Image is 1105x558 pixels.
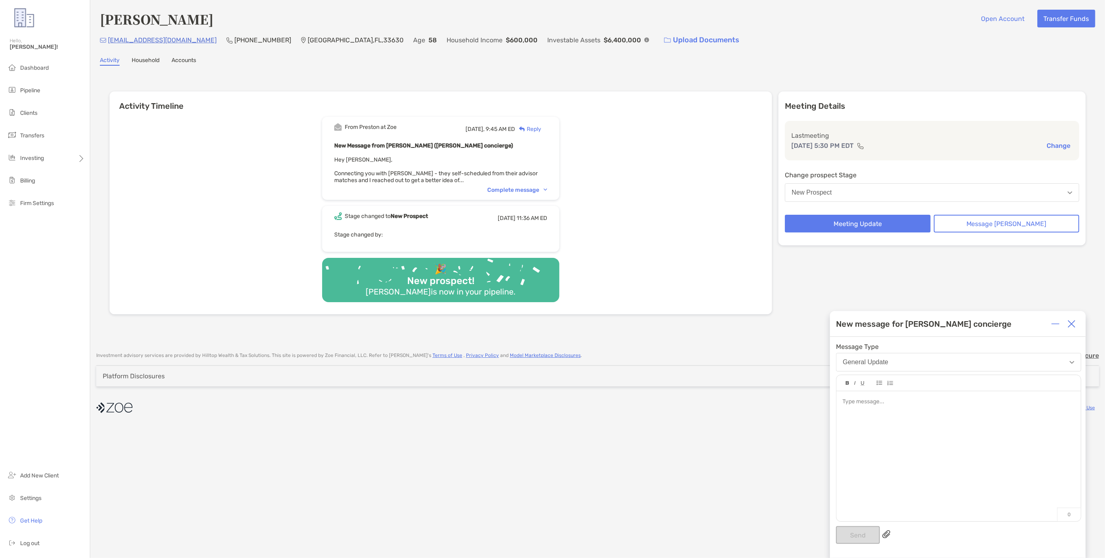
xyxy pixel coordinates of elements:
[836,343,1081,351] span: Message Type
[20,64,49,71] span: Dashboard
[857,143,864,149] img: communication type
[308,35,404,45] p: [GEOGRAPHIC_DATA] , FL , 33630
[447,35,503,45] p: Household Income
[547,35,600,45] p: Investable Assets
[7,538,17,548] img: logout icon
[882,530,890,538] img: paperclip attachments
[506,35,538,45] p: $600,000
[7,62,17,72] img: dashboard icon
[1068,191,1072,194] img: Open dropdown arrow
[103,372,165,380] div: Platform Disclosures
[887,381,893,386] img: Editor control icon
[322,258,559,295] img: Confetti
[519,127,525,132] img: Reply icon
[7,493,17,502] img: settings icon
[1037,10,1095,27] button: Transfer Funds
[20,177,35,184] span: Billing
[7,130,17,140] img: transfers icon
[466,126,484,133] span: [DATE],
[10,44,85,50] span: [PERSON_NAME]!
[1068,320,1076,328] img: Close
[7,108,17,117] img: clients icon
[20,517,42,524] span: Get Help
[604,35,641,45] p: $6,400,000
[664,37,671,43] img: button icon
[108,35,217,45] p: [EMAIL_ADDRESS][DOMAIN_NAME]
[7,198,17,207] img: firm-settings icon
[785,101,1079,111] p: Meeting Details
[659,31,745,49] a: Upload Documents
[20,495,41,502] span: Settings
[432,353,462,358] a: Terms of Use
[7,470,17,480] img: add_new_client icon
[1070,361,1074,364] img: Open dropdown arrow
[345,213,428,220] div: Stage changed to
[96,399,132,417] img: company logo
[487,187,547,193] div: Complete message
[172,57,196,66] a: Accounts
[20,200,54,207] span: Firm Settings
[846,381,849,385] img: Editor control icon
[334,230,547,240] p: Stage changed by:
[517,215,547,222] span: 11:36 AM ED
[486,126,515,133] span: 9:45 AM ED
[334,156,538,184] span: Hey [PERSON_NAME], Connecting you with [PERSON_NAME] - they self-scheduled from their advisor mat...
[7,153,17,162] img: investing icon
[877,381,882,385] img: Editor control icon
[785,183,1079,202] button: New Prospect
[785,215,931,232] button: Meeting Update
[391,213,428,220] b: New Prospect
[234,35,291,45] p: [PHONE_NUMBER]
[7,85,17,95] img: pipeline icon
[861,381,865,386] img: Editor control icon
[334,212,342,220] img: Event icon
[836,319,1012,329] div: New message for [PERSON_NAME] concierge
[428,35,437,45] p: 58
[20,540,39,547] span: Log out
[363,287,519,297] div: [PERSON_NAME] is now in your pipeline.
[110,91,772,111] h6: Activity Timeline
[544,189,547,191] img: Chevron icon
[1044,141,1073,150] button: Change
[100,10,213,28] h4: [PERSON_NAME]
[791,141,854,151] p: [DATE] 5:30 PM EDT
[20,132,44,139] span: Transfers
[836,353,1081,371] button: General Update
[100,57,120,66] a: Activity
[404,275,478,287] div: New prospect!
[843,359,888,366] div: General Update
[934,215,1080,232] button: Message [PERSON_NAME]
[792,189,832,196] div: New Prospect
[20,472,59,479] span: Add New Client
[10,3,39,32] img: Zoe Logo
[132,57,159,66] a: Household
[20,155,44,162] span: Investing
[498,215,515,222] span: [DATE]
[100,38,106,43] img: Email Icon
[226,37,233,44] img: Phone Icon
[432,263,450,275] div: 🎉
[785,170,1079,180] p: Change prospect Stage
[7,175,17,185] img: billing icon
[7,515,17,525] img: get-help icon
[96,353,582,359] p: Investment advisory services are provided by Hilltop Wealth & Tax Solutions . This site is powere...
[515,125,541,133] div: Reply
[345,124,397,131] div: From Preston at Zoe
[1057,508,1081,521] p: 0
[20,110,37,116] span: Clients
[301,37,306,44] img: Location Icon
[644,37,649,42] img: Info Icon
[334,123,342,131] img: Event icon
[975,10,1031,27] button: Open Account
[854,381,856,385] img: Editor control icon
[413,35,425,45] p: Age
[20,87,40,94] span: Pipeline
[1051,320,1059,328] img: Expand or collapse
[791,131,1073,141] p: Last meeting
[334,142,513,149] b: New Message from [PERSON_NAME] ([PERSON_NAME] concierge)
[466,353,499,358] a: Privacy Policy
[510,353,581,358] a: Model Marketplace Disclosures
